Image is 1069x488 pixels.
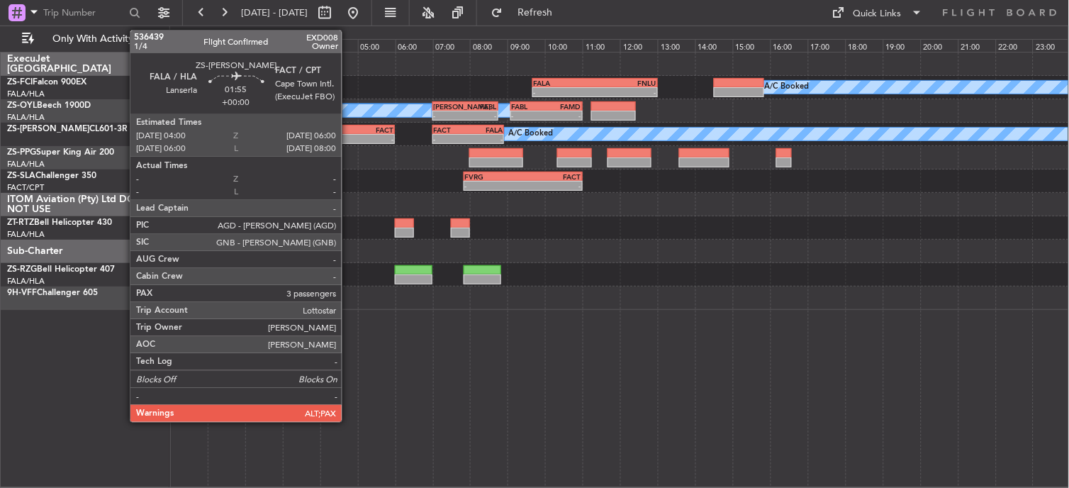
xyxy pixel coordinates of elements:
a: ZS-PPGSuper King Air 200 [7,148,114,157]
a: FALA/HLA [7,229,45,240]
div: 22:00 [996,39,1034,52]
div: - [468,135,503,143]
div: FVRG [465,172,523,181]
div: 04:00 [320,39,358,52]
div: 03:00 [283,39,320,52]
div: - [434,111,466,120]
span: ZS-SLA [7,172,35,180]
div: FALA [468,126,503,134]
div: - [321,135,357,143]
div: 19:00 [883,39,921,52]
div: 07:00 [433,39,471,52]
div: 09:00 [508,39,545,52]
div: 14:00 [695,39,733,52]
div: 08:00 [470,39,508,52]
span: ZS-PPG [7,148,36,157]
span: ZS-[PERSON_NAME] [7,125,89,133]
a: ZT-RTZBell Helicopter 430 [7,218,112,227]
div: 05:00 [358,39,396,52]
input: Trip Number [43,2,125,23]
button: Refresh [484,1,569,24]
a: ZS-SLAChallenger 350 [7,172,96,180]
div: 11:00 [583,39,620,52]
div: 12:00 [620,39,658,52]
span: ZS-RZG [7,265,37,274]
a: FALA/HLA [7,89,45,99]
div: 15:00 [733,39,771,52]
div: - [512,111,547,120]
div: FNLU [595,79,656,87]
div: 20:00 [921,39,958,52]
span: ZT-RTZ [7,218,34,227]
a: FALA/HLA [7,159,45,170]
div: - [357,135,393,143]
div: FAMD [547,102,581,111]
div: - [595,88,656,96]
div: [DATE] - [DATE] [172,28,227,40]
div: A/C Booked [765,77,810,98]
div: 21:00 [958,39,996,52]
span: [DATE] - [DATE] [241,6,308,19]
div: FALA [321,126,357,134]
div: 00:00 [170,39,208,52]
div: [PERSON_NAME] [434,102,466,111]
span: Refresh [505,8,565,18]
div: 06:00 [396,39,433,52]
div: 01:00 [208,39,245,52]
span: 9H-VFF [7,289,37,297]
div: 13:00 [658,39,695,52]
span: ZS-FCI [7,78,33,87]
span: ZS-OYL [7,101,37,110]
button: Only With Activity [16,28,154,50]
div: - [534,88,595,96]
div: 18:00 [846,39,883,52]
div: 17:00 [808,39,846,52]
div: Quick Links [853,7,902,21]
div: FALA [534,79,595,87]
div: FABL [512,102,547,111]
a: FALA/HLA [7,112,45,123]
a: 9H-VFFChallenger 605 [7,289,98,297]
div: - [523,182,581,190]
div: 02:00 [245,39,283,52]
div: - [434,135,469,143]
div: A/C Booked [508,123,553,145]
div: - [465,111,497,120]
a: ZS-[PERSON_NAME]CL601-3R [7,125,128,133]
div: FABL [465,102,497,111]
div: FACT [523,172,581,181]
a: ZS-RZGBell Helicopter 407 [7,265,115,274]
span: Only With Activity [37,34,150,44]
button: Quick Links [825,1,930,24]
div: - [547,111,581,120]
div: 10:00 [545,39,583,52]
a: ZS-FCIFalcon 900EX [7,78,86,87]
div: FACT [434,126,469,134]
a: ZS-OYLBeech 1900D [7,101,91,110]
div: FACT [357,126,393,134]
a: FACT/CPT [7,182,44,193]
div: 16:00 [771,39,808,52]
div: - [465,182,523,190]
a: FALA/HLA [7,276,45,287]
